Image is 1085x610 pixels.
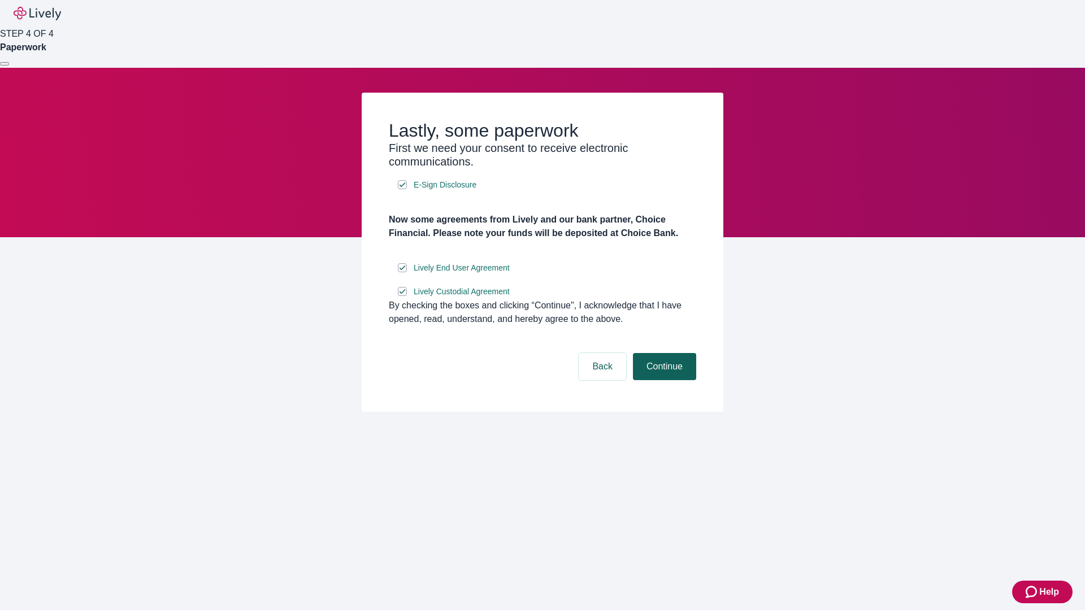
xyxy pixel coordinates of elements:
a: e-sign disclosure document [411,285,512,299]
button: Zendesk support iconHelp [1012,581,1073,603]
img: Lively [14,7,61,20]
span: Lively End User Agreement [414,262,510,274]
svg: Zendesk support icon [1026,585,1039,599]
a: e-sign disclosure document [411,261,512,275]
span: Help [1039,585,1059,599]
a: e-sign disclosure document [411,178,479,192]
div: By checking the boxes and clicking “Continue", I acknowledge that I have opened, read, understand... [389,299,696,326]
h4: Now some agreements from Lively and our bank partner, Choice Financial. Please note your funds wi... [389,213,696,240]
h2: Lastly, some paperwork [389,120,696,141]
h3: First we need your consent to receive electronic communications. [389,141,696,168]
button: Back [579,353,626,380]
span: Lively Custodial Agreement [414,286,510,298]
button: Continue [633,353,696,380]
span: E-Sign Disclosure [414,179,476,191]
